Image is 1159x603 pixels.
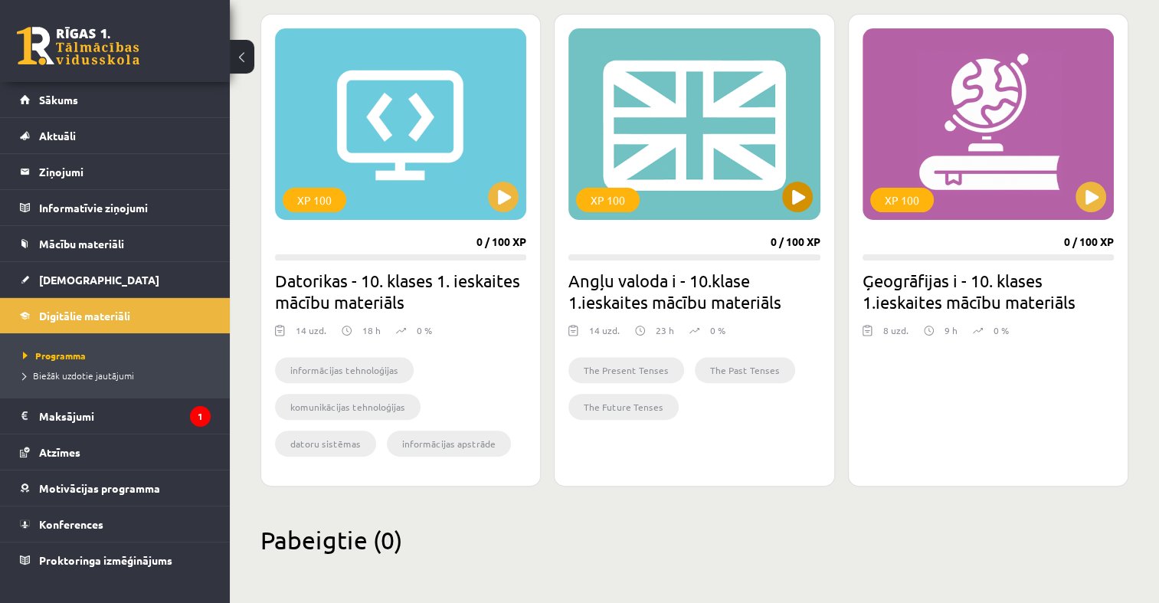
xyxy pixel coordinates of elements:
a: Motivācijas programma [20,470,211,506]
div: XP 100 [870,188,934,212]
li: The Future Tenses [568,394,679,420]
div: 14 uzd. [296,323,326,346]
span: [DEMOGRAPHIC_DATA] [39,273,159,287]
li: informācijas tehnoloģijas [275,357,414,383]
p: 0 % [710,323,725,337]
li: komunikācijas tehnoloģijas [275,394,421,420]
p: 9 h [945,323,958,337]
span: Proktoringa izmēģinājums [39,553,172,567]
li: The Present Tenses [568,357,684,383]
legend: Informatīvie ziņojumi [39,190,211,225]
a: Konferences [20,506,211,542]
div: 14 uzd. [589,323,620,346]
p: 0 % [417,323,432,337]
span: Mācību materiāli [39,237,124,251]
a: Digitālie materiāli [20,298,211,333]
p: 18 h [362,323,381,337]
h2: Datorikas - 10. klases 1. ieskaites mācību materiāls [275,270,526,313]
div: XP 100 [283,188,346,212]
h2: Angļu valoda i - 10.klase 1.ieskaites mācību materiāls [568,270,820,313]
a: Sākums [20,82,211,117]
span: Programma [23,349,86,362]
legend: Maksājumi [39,398,211,434]
li: informācijas apstrāde [387,431,511,457]
span: Digitālie materiāli [39,309,130,323]
a: Programma [23,349,214,362]
span: Konferences [39,517,103,531]
p: 0 % [994,323,1009,337]
span: Atzīmes [39,445,80,459]
span: Sākums [39,93,78,107]
h2: Ģeogrāfijas i - 10. klases 1.ieskaites mācību materiāls [863,270,1114,313]
i: 1 [190,406,211,427]
a: Maksājumi1 [20,398,211,434]
a: Rīgas 1. Tālmācības vidusskola [17,27,139,65]
span: Aktuāli [39,129,76,143]
li: The Past Tenses [695,357,795,383]
a: [DEMOGRAPHIC_DATA] [20,262,211,297]
a: Biežāk uzdotie jautājumi [23,369,214,382]
legend: Ziņojumi [39,154,211,189]
div: 8 uzd. [883,323,909,346]
a: Ziņojumi [20,154,211,189]
p: 23 h [656,323,674,337]
span: Biežāk uzdotie jautājumi [23,369,134,382]
a: Mācību materiāli [20,226,211,261]
a: Proktoringa izmēģinājums [20,542,211,578]
a: Informatīvie ziņojumi [20,190,211,225]
a: Aktuāli [20,118,211,153]
div: XP 100 [576,188,640,212]
a: Atzīmes [20,434,211,470]
li: datoru sistēmas [275,431,376,457]
h2: Pabeigtie (0) [260,525,1128,555]
span: Motivācijas programma [39,481,160,495]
